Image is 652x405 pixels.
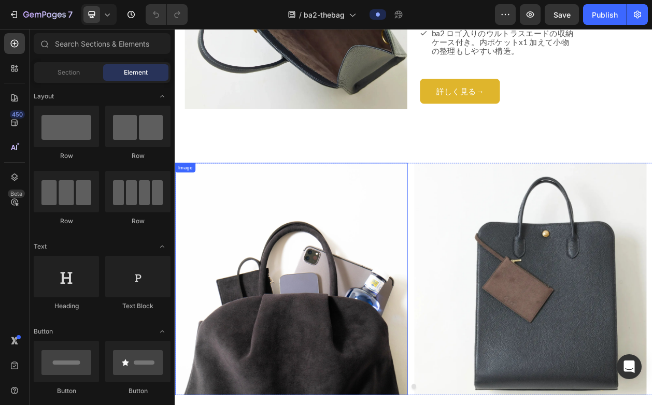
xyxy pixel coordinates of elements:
span: Element [124,68,148,77]
span: Section [58,68,80,77]
span: ba2-thebag [304,9,345,20]
input: Search Sections & Elements [34,33,171,54]
div: Heading [34,301,99,311]
span: Text [34,242,47,251]
a: 詳しく見る→ [319,65,423,97]
div: Button [34,386,99,396]
span: / [299,9,302,20]
div: Image [2,176,24,185]
button: Publish [583,4,627,25]
p: 詳しく見る→ [341,72,403,90]
div: Button [105,386,171,396]
div: Row [105,151,171,161]
div: Publish [592,9,618,20]
div: 450 [10,110,25,119]
div: Undo/Redo [146,4,188,25]
div: Open Intercom Messenger [617,354,642,379]
span: Save [554,10,571,19]
span: Layout [34,92,54,101]
div: Row [34,151,99,161]
div: Row [105,216,171,226]
span: Toggle open [154,323,171,340]
span: Button [34,327,53,336]
div: Beta [8,190,25,198]
p: 7 [68,8,73,21]
span: Toggle open [154,238,171,255]
div: Text Block [105,301,171,311]
span: Toggle open [154,88,171,105]
button: 7 [4,4,77,25]
div: Row [34,216,99,226]
iframe: Design area [175,29,652,405]
button: Save [545,4,579,25]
